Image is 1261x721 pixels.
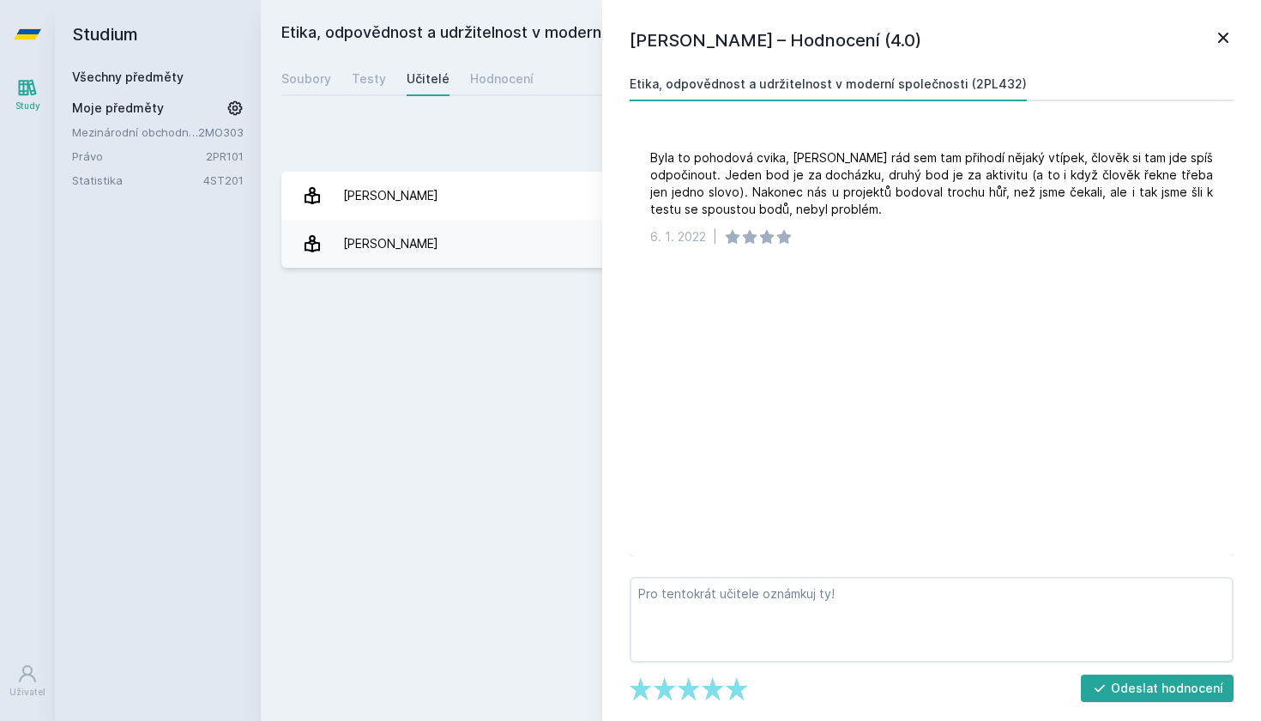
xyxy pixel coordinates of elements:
[3,69,51,121] a: Study
[72,70,184,84] a: Všechny předměty
[343,227,438,261] div: [PERSON_NAME]
[281,70,331,88] div: Soubory
[352,70,386,88] div: Testy
[352,62,386,96] a: Testy
[281,62,331,96] a: Soubory
[15,100,40,112] div: Study
[72,148,206,165] a: Právo
[650,228,706,245] div: 6. 1. 2022
[407,62,449,96] a: Učitelé
[470,70,534,88] div: Hodnocení
[198,125,244,139] a: 2MO303
[713,228,717,245] div: |
[281,220,1240,268] a: [PERSON_NAME] 1 hodnocení 4.0
[9,686,45,699] div: Uživatel
[470,62,534,96] a: Hodnocení
[72,172,203,189] a: Statistika
[281,21,1048,48] h2: Etika, odpovědnost a udržitelnost v moderní společnosti (2PL432)
[407,70,449,88] div: Učitelé
[206,149,244,163] a: 2PR101
[3,655,51,707] a: Uživatel
[203,173,244,187] a: 4ST201
[72,100,164,117] span: Moje předměty
[281,172,1240,220] a: [PERSON_NAME] 2 hodnocení 5.0
[343,179,438,213] div: [PERSON_NAME]
[650,149,1213,218] div: Byla to pohodová cvika, [PERSON_NAME] rád sem tam přihodí nějaký vtípek, člověk si tam jde spíš o...
[72,124,198,141] a: Mezinárodní obchodní jednání a protokol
